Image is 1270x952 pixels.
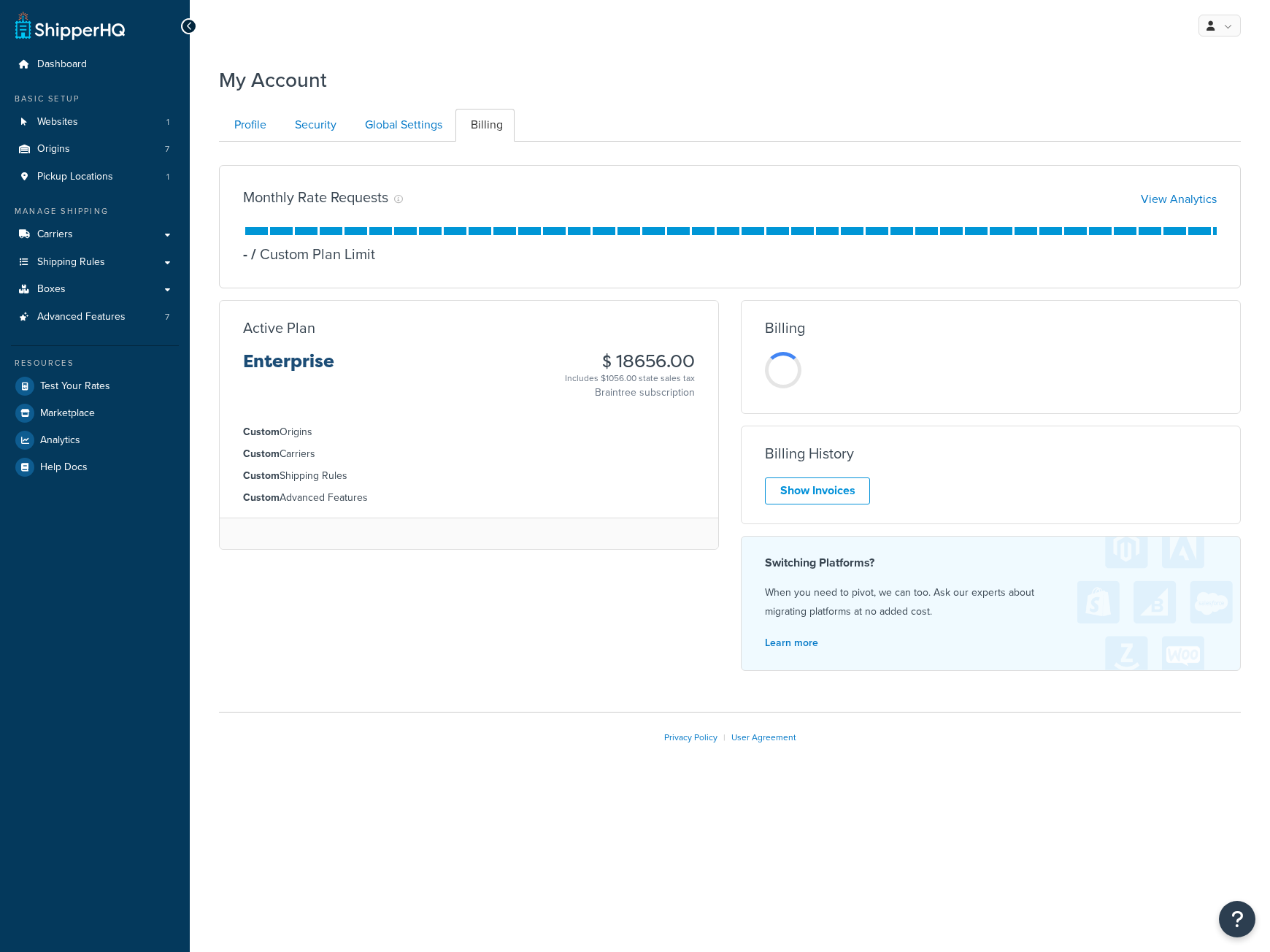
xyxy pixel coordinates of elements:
a: Billing [455,109,515,142]
div: Manage Shipping [11,205,179,218]
strong: Custom [243,446,280,461]
h3: Billing History [765,445,854,461]
h1: My Account [219,66,327,94]
a: Help Docs [11,454,179,480]
div: Basic Setup [11,93,179,105]
a: Websites 1 [11,109,179,136]
a: Origins 7 [11,136,179,163]
span: Analytics [40,434,80,447]
span: 7 [165,311,169,323]
button: Open Resource Center [1219,901,1255,937]
h3: Monthly Rate Requests [243,189,388,205]
li: Websites [11,109,179,136]
a: Global Settings [350,109,454,142]
a: View Analytics [1141,191,1217,207]
li: Origins [11,136,179,163]
div: Includes $1056.00 state sales tax [565,371,695,385]
a: Privacy Policy [664,731,717,744]
span: Help Docs [40,461,88,474]
span: 1 [166,116,169,128]
span: Marketplace [40,407,95,420]
a: Marketplace [11,400,179,426]
li: Advanced Features [11,304,179,331]
p: Custom Plan Limit [247,244,375,264]
a: Test Your Rates [11,373,179,399]
a: User Agreement [731,731,796,744]
span: Origins [37,143,70,156]
a: Learn more [765,635,818,650]
span: Shipping Rules [37,256,105,269]
span: Pickup Locations [37,171,113,183]
li: Origins [243,424,695,440]
a: Dashboard [11,51,179,78]
strong: Custom [243,468,280,483]
span: 1 [166,171,169,183]
span: Boxes [37,283,66,296]
a: Show Invoices [765,477,870,504]
a: Advanced Features 7 [11,304,179,331]
div: Resources [11,357,179,369]
h3: $ 18656.00 [565,352,695,371]
a: Security [280,109,348,142]
a: Profile [219,109,278,142]
li: Pickup Locations [11,164,179,191]
span: 7 [165,143,169,156]
strong: Custom [243,424,280,439]
h3: Active Plan [243,320,315,336]
span: Advanced Features [37,311,126,323]
li: Carriers [243,446,695,462]
p: - [243,244,247,264]
h4: Switching Platforms? [765,554,1217,572]
h3: Billing [765,320,805,336]
a: Boxes [11,276,179,303]
span: Carriers [37,229,73,241]
li: Advanced Features [243,490,695,506]
li: Shipping Rules [243,468,695,484]
a: ShipperHQ Home [15,11,125,40]
a: Analytics [11,427,179,453]
h3: Enterprise [243,352,334,383]
p: Braintree subscription [565,385,695,400]
a: Shipping Rules [11,249,179,276]
span: / [251,243,256,265]
span: | [723,731,726,744]
a: Carriers [11,221,179,248]
p: When you need to pivot, we can too. Ask our experts about migrating platforms at no added cost. [765,583,1217,621]
strong: Custom [243,490,280,505]
a: Pickup Locations 1 [11,164,179,191]
span: Dashboard [37,58,87,71]
span: Websites [37,116,78,128]
span: Test Your Rates [40,380,110,393]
